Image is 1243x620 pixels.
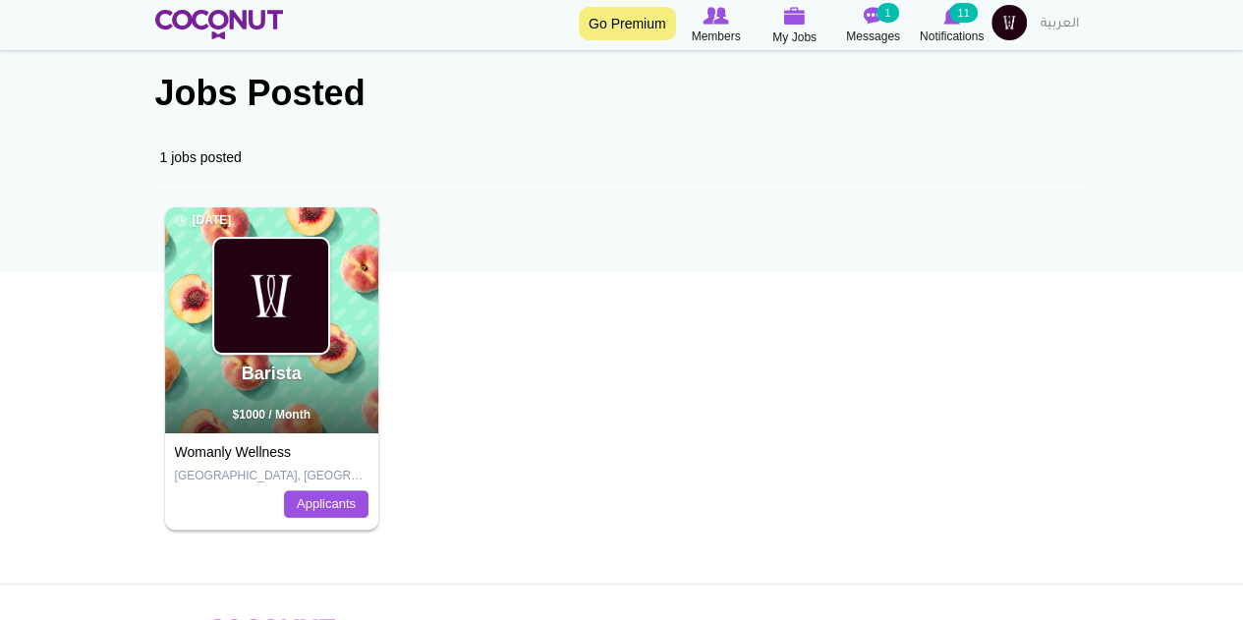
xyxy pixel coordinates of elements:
a: Browse Members Members [677,5,756,46]
img: Home [155,10,284,39]
span: Messages [846,27,900,46]
span: Members [691,27,740,46]
a: Messages Messages 1 [834,5,913,46]
img: Womanly Wellness [214,239,328,353]
a: Notifications Notifications 11 [913,5,991,46]
img: My Jobs [784,7,806,25]
small: 11 [949,3,977,23]
a: Womanly Wellness [175,444,292,460]
small: 1 [876,3,898,23]
a: Applicants [284,490,368,518]
h1: Jobs Posted [155,74,1089,113]
a: العربية [1031,5,1089,44]
div: 1 jobs posted [155,133,1089,183]
a: Barista [242,364,302,383]
span: Notifications [920,27,984,46]
span: My Jobs [772,28,817,47]
a: Go Premium [579,7,676,40]
span: $1000 / Month [233,408,311,422]
p: [GEOGRAPHIC_DATA], [GEOGRAPHIC_DATA] [175,468,369,484]
img: Notifications [943,7,960,25]
img: Messages [864,7,883,25]
a: My Jobs My Jobs [756,5,834,47]
img: Browse Members [703,7,728,25]
span: [DATE] [175,212,232,229]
